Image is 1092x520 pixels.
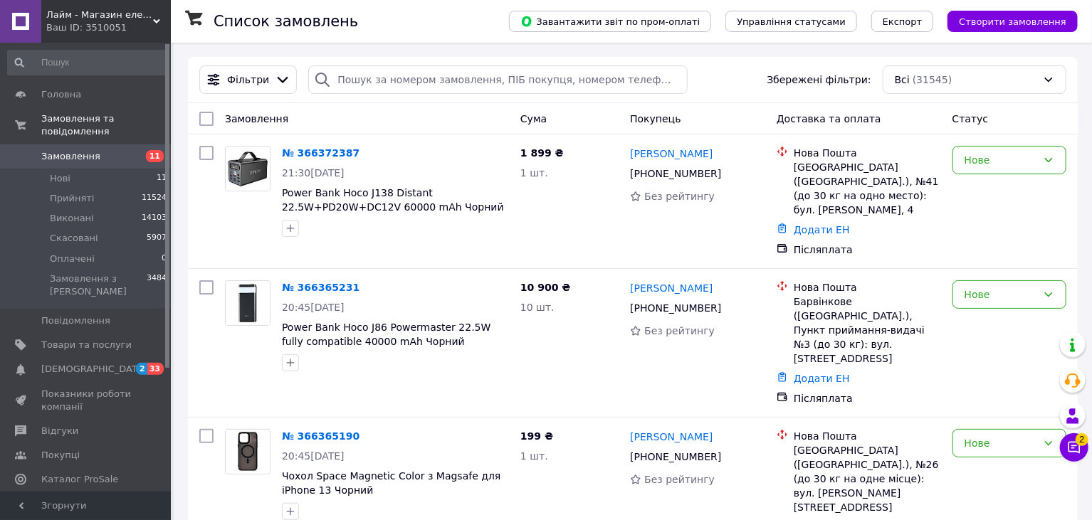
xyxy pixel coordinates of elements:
[282,470,500,496] a: Чохол Space Magnetic Color з Magsafe для iPhone 13 Чорний
[520,450,548,462] span: 1 шт.
[50,212,94,225] span: Виконані
[282,147,359,159] a: № 366372387
[214,13,358,30] h1: Список замовлень
[895,73,910,87] span: Всі
[225,113,288,124] span: Замовлення
[883,16,923,27] span: Експорт
[282,167,345,179] span: 21:30[DATE]
[794,429,941,443] div: Нова Пошта
[965,435,1037,451] div: Нове
[41,388,132,413] span: Показники роботи компанії
[157,172,167,185] span: 11
[794,443,941,514] div: [GEOGRAPHIC_DATA] ([GEOGRAPHIC_DATA].), №26 (до 30 кг на одне місце): вул. [PERSON_NAME][STREET_A...
[725,11,857,32] button: Управління статусами
[794,295,941,366] div: Барвінкове ([GEOGRAPHIC_DATA].), Пункт приймання-видачі №3 (до 30 кг): вул. [STREET_ADDRESS]
[767,73,871,87] span: Збережені фільтри:
[509,11,711,32] button: Завантажити звіт по пром-оплаті
[41,150,100,163] span: Замовлення
[50,272,147,298] span: Замовлення з [PERSON_NAME]
[41,473,118,486] span: Каталог ProSale
[41,363,147,376] span: [DEMOGRAPHIC_DATA]
[933,15,1078,26] a: Створити замовлення
[226,430,270,474] img: Фото товару
[794,146,941,160] div: Нова Пошта
[630,430,713,444] a: [PERSON_NAME]
[50,192,94,205] span: Прийняті
[7,50,168,75] input: Пошук
[913,74,952,85] span: (31545)
[282,187,504,213] a: Power Bank Hoco J138 Distant 22.5W+PD20W+DC12V 60000 mAh Чорний
[947,11,1078,32] button: Створити замовлення
[147,232,167,245] span: 5907
[737,16,846,27] span: Управління статусами
[282,302,345,313] span: 20:45[DATE]
[630,302,721,314] span: [PHONE_NUMBER]
[226,281,270,325] img: Фото товару
[41,339,132,351] span: Товари та послуги
[142,192,167,205] span: 11524
[136,363,147,375] span: 2
[225,146,271,191] a: Фото товару
[50,232,98,245] span: Скасовані
[282,322,491,347] a: Power Bank Hoco J86 Powermaster 22.5W fully compatible 40000 mAh Чорний
[630,168,721,179] span: [PHONE_NUMBER]
[147,272,167,298] span: 3484
[794,280,941,295] div: Нова Пошта
[1060,433,1088,462] button: Чат з покупцем2
[965,287,1037,302] div: Нове
[225,429,271,474] a: Фото товару
[162,253,167,265] span: 0
[41,88,81,101] span: Головна
[520,15,700,28] span: Завантажити звіт по пром-оплаті
[630,113,681,124] span: Покупець
[794,224,850,235] a: Додати ЕН
[630,451,721,462] span: [PHONE_NUMBER]
[146,150,164,162] span: 11
[227,73,269,87] span: Фільтри
[50,172,70,185] span: Нові
[777,113,881,124] span: Доставка та оплата
[142,212,167,225] span: 14103
[41,425,78,437] span: Відгуки
[226,147,270,191] img: Фото товару
[871,11,934,32] button: Експорт
[794,160,941,217] div: [GEOGRAPHIC_DATA] ([GEOGRAPHIC_DATA].), №41 (до 30 кг на одно место): бул. [PERSON_NAME], 4
[644,474,715,485] span: Без рейтингу
[282,450,345,462] span: 20:45[DATE]
[794,243,941,257] div: Післяплата
[520,302,555,313] span: 10 шт.
[282,430,359,442] a: № 366365190
[520,430,553,442] span: 199 ₴
[644,325,715,336] span: Без рейтингу
[520,147,564,159] span: 1 899 ₴
[630,281,713,295] a: [PERSON_NAME]
[520,113,547,124] span: Cума
[952,113,989,124] span: Статус
[225,280,271,326] a: Фото товару
[308,65,687,94] input: Пошук за номером замовлення, ПІБ покупця, номером телефону, Email, номером накладної
[282,282,359,293] a: № 366365231
[147,363,164,375] span: 33
[959,16,1066,27] span: Створити замовлення
[41,314,110,327] span: Повідомлення
[520,167,548,179] span: 1 шт.
[50,253,95,265] span: Оплачені
[794,391,941,405] div: Післяплата
[46,21,171,34] div: Ваш ID: 3510051
[965,152,1037,168] div: Нове
[630,147,713,161] a: [PERSON_NAME]
[644,191,715,202] span: Без рейтингу
[1076,430,1088,443] span: 2
[794,373,850,384] a: Додати ЕН
[41,449,80,462] span: Покупці
[46,9,153,21] span: Лайм - Магазин електроніки та аксесуарів!
[41,112,171,138] span: Замовлення та повідомлення
[520,282,571,293] span: 10 900 ₴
